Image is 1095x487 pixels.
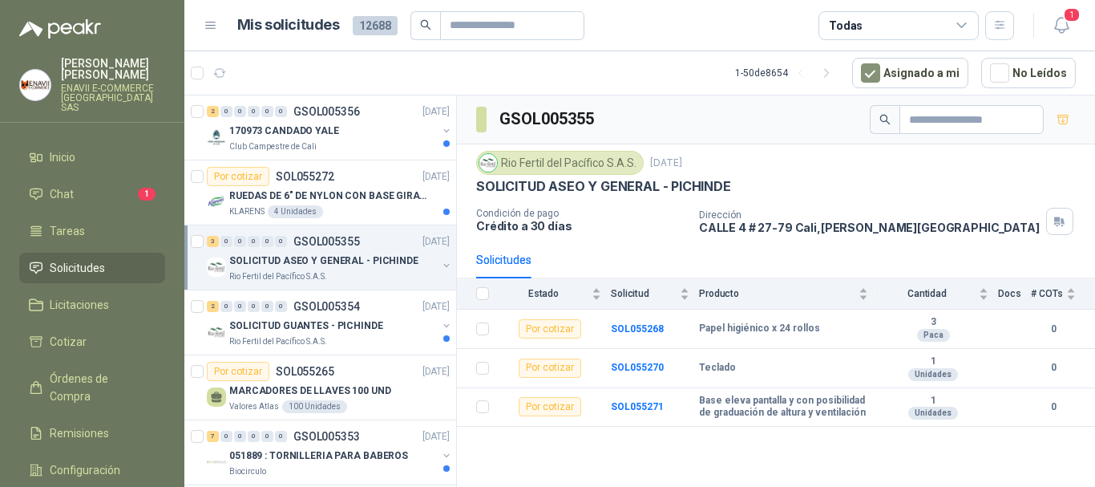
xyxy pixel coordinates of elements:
[229,205,265,218] p: KLARENS
[207,362,269,381] div: Por cotizar
[207,167,269,186] div: Por cotizar
[229,124,339,139] p: 170973 CANDADO YALE
[519,397,581,416] div: Por cotizar
[293,236,360,247] p: GSOL005355
[852,58,968,88] button: Asignado a mi
[19,142,165,172] a: Inicio
[207,297,453,348] a: 2 0 0 0 0 0 GSOL005354[DATE] Company LogoSOLICITUD GUANTES - PICHINDERio Fertil del Pacífico S.A.S.
[50,185,74,203] span: Chat
[879,114,891,125] span: search
[908,407,958,420] div: Unidades
[1031,288,1063,299] span: # COTs
[207,301,219,312] div: 2
[61,83,165,112] p: ENAVII E-COMMERCE [GEOGRAPHIC_DATA] SAS
[422,429,450,444] p: [DATE]
[519,359,581,378] div: Por cotizar
[735,60,839,86] div: 1 - 50 de 8654
[207,232,453,283] a: 3 0 0 0 0 0 GSOL005355[DATE] Company LogoSOLICITUD ASEO Y GENERAL - PICHINDERio Fertil del Pacífi...
[19,19,101,39] img: Logo peakr
[229,384,391,399] p: MARCADORES DE LLAVES 100 UND
[207,453,226,472] img: Company Logo
[268,205,323,218] div: 4 Unidades
[420,19,431,30] span: search
[699,209,1040,221] p: Dirección
[184,160,456,225] a: Por cotizarSOL055272[DATE] Company LogoRUEDAS DE 6" DE NYLON CON BASE GIRATORIA EN ACERO INOXIDAB...
[220,301,232,312] div: 0
[19,327,165,357] a: Cotizar
[207,128,226,147] img: Company Logo
[19,216,165,246] a: Tareas
[50,333,87,351] span: Cotizar
[699,395,868,420] b: Base eleva pantalla y con posibilidad de graduación de altura y ventilación
[229,335,327,348] p: Rio Fertil del Pacífico S.A.S.
[50,222,85,240] span: Tareas
[476,151,644,175] div: Rio Fertil del Pacífico S.A.S.
[293,431,360,442] p: GSOL005353
[1031,322,1076,337] b: 0
[261,236,273,247] div: 0
[908,368,958,381] div: Unidades
[878,278,998,310] th: Cantidad
[61,58,165,80] p: [PERSON_NAME] [PERSON_NAME]
[422,234,450,250] p: [DATE]
[248,431,260,442] div: 0
[229,319,383,334] p: SOLICITUD GUANTES - PICHINDE
[19,455,165,485] a: Configuración
[422,299,450,315] p: [DATE]
[248,106,260,117] div: 0
[275,106,287,117] div: 0
[50,370,150,405] span: Órdenes de Compra
[50,461,120,479] span: Configuración
[229,465,266,478] p: Biocirculo
[20,70,51,100] img: Company Logo
[50,148,75,166] span: Inicio
[234,431,246,442] div: 0
[611,323,664,335] a: SOL055268
[234,106,246,117] div: 0
[499,288,588,299] span: Estado
[1031,278,1095,310] th: # COTs
[699,221,1040,234] p: CALLE 4 # 27-79 Cali , [PERSON_NAME][GEOGRAPHIC_DATA]
[19,290,165,320] a: Licitaciones
[878,288,976,299] span: Cantidad
[611,278,699,310] th: Solicitud
[353,16,398,35] span: 12688
[261,106,273,117] div: 0
[229,189,429,204] p: RUEDAS DE 6" DE NYLON CON BASE GIRATORIA EN ACERO INOXIDABLE
[19,418,165,448] a: Remisiones
[476,208,686,219] p: Condición de pago
[998,278,1031,310] th: Docs
[275,301,287,312] div: 0
[650,156,682,171] p: [DATE]
[229,254,418,269] p: SOLICITUD ASEO Y GENERAL - PICHINDE
[220,431,232,442] div: 0
[611,362,664,373] a: SOL055270
[207,106,219,117] div: 2
[229,270,327,283] p: Rio Fertil del Pacífico S.A.S.
[282,400,347,413] div: 100 Unidades
[248,301,260,312] div: 0
[611,401,664,412] a: SOL055271
[237,14,340,37] h1: Mis solicitudes
[19,179,165,209] a: Chat1
[234,236,246,247] div: 0
[878,395,988,408] b: 1
[275,431,287,442] div: 0
[699,323,820,335] b: Papel higiénico x 24 rollos
[50,424,109,442] span: Remisiones
[207,258,226,277] img: Company Logo
[248,236,260,247] div: 0
[293,301,360,312] p: GSOL005354
[207,102,453,153] a: 2 0 0 0 0 0 GSOL005356[DATE] Company Logo170973 CANDADO YALEClub Campestre de Cali
[422,364,450,379] p: [DATE]
[229,140,317,153] p: Club Campestre de Cali
[220,236,232,247] div: 0
[917,329,950,342] div: Paca
[19,363,165,412] a: Órdenes de Compra
[981,58,1076,88] button: No Leídos
[276,171,334,182] p: SOL055272
[293,106,360,117] p: GSOL005356
[1031,360,1076,375] b: 0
